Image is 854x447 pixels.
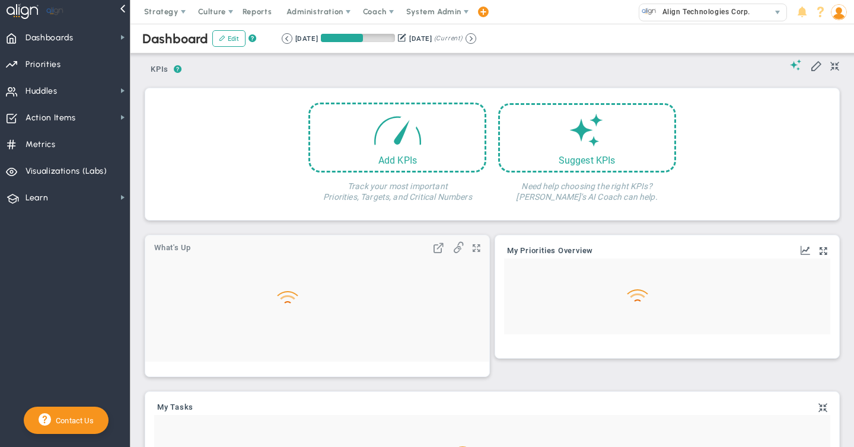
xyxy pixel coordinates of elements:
[363,7,387,16] span: Coach
[26,79,58,104] span: Huddles
[642,4,657,19] img: 10991.Company.photo
[466,33,476,44] button: Go to next period
[51,416,94,425] span: Contact Us
[142,31,208,47] span: Dashboard
[321,34,395,42] div: Period Progress: 57% Day 52 of 91 with 39 remaining.
[500,155,674,166] div: Suggest KPIs
[295,33,318,44] div: [DATE]
[507,247,593,256] button: My Priorities Overview
[810,59,822,71] span: Edit My KPIs
[144,7,179,16] span: Strategy
[310,155,485,166] div: Add KPIs
[145,60,174,79] span: KPIs
[26,186,48,210] span: Learn
[831,4,847,20] img: 50249.Person.photo
[507,247,593,255] span: My Priorities Overview
[434,33,463,44] span: (Current)
[212,30,246,47] button: Edit
[26,132,56,157] span: Metrics
[145,60,174,81] button: KPIs
[498,173,676,202] h4: Need help choosing the right KPIs? [PERSON_NAME]'s AI Coach can help.
[26,52,61,77] span: Priorities
[769,4,786,21] span: select
[406,7,461,16] span: System Admin
[409,33,432,44] div: [DATE]
[26,25,74,50] span: Dashboards
[790,59,802,71] span: Suggestions (AI Feature)
[198,7,226,16] span: Culture
[286,7,343,16] span: Administration
[26,159,107,184] span: Visualizations (Labs)
[157,403,193,413] a: My Tasks
[282,33,292,44] button: Go to previous period
[308,173,486,202] h4: Track your most important Priorities, Targets, and Critical Numbers
[26,106,76,130] span: Action Items
[657,4,750,20] span: Align Technologies Corp.
[157,403,193,411] span: My Tasks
